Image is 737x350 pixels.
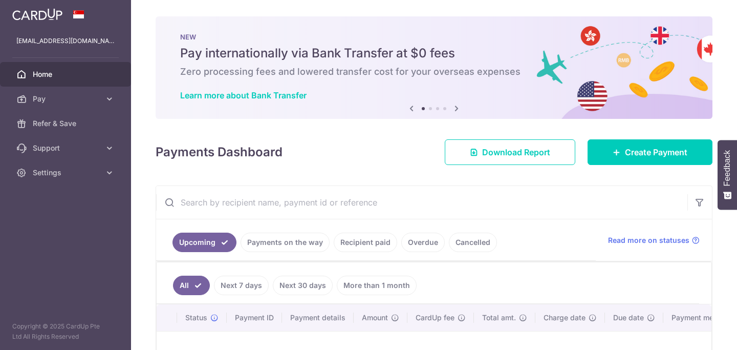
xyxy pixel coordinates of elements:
img: CardUp [12,8,62,20]
span: Charge date [544,313,586,323]
input: Search by recipient name, payment id or reference [156,186,687,219]
span: Read more on statuses [608,235,689,245]
span: Support [33,143,100,153]
h4: Payments Dashboard [156,143,283,161]
img: Bank transfer banner [156,16,712,119]
a: Next 7 days [214,276,269,295]
a: Payments on the way [241,233,330,252]
a: Overdue [401,233,445,252]
a: Recipient paid [334,233,397,252]
a: Learn more about Bank Transfer [180,90,307,100]
span: Home [33,69,100,79]
a: Create Payment [588,139,712,165]
span: Pay [33,94,100,104]
button: Feedback - Show survey [718,140,737,210]
a: Read more on statuses [608,235,700,245]
span: Due date [613,313,644,323]
span: Download Report [482,146,550,158]
a: All [173,276,210,295]
p: NEW [180,33,688,41]
p: [EMAIL_ADDRESS][DOMAIN_NAME] [16,36,115,46]
span: Total amt. [482,313,516,323]
span: Amount [362,313,388,323]
a: Download Report [445,139,575,165]
a: Cancelled [449,233,497,252]
span: Refer & Save [33,118,100,129]
span: Settings [33,168,100,178]
h6: Zero processing fees and lowered transfer cost for your overseas expenses [180,66,688,78]
a: More than 1 month [337,276,417,295]
a: Next 30 days [273,276,333,295]
th: Payment details [282,304,354,331]
h5: Pay internationally via Bank Transfer at $0 fees [180,45,688,61]
span: Create Payment [625,146,687,158]
th: Payment ID [227,304,282,331]
span: Feedback [723,150,732,186]
a: Upcoming [172,233,236,252]
span: CardUp fee [416,313,454,323]
span: Status [185,313,207,323]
